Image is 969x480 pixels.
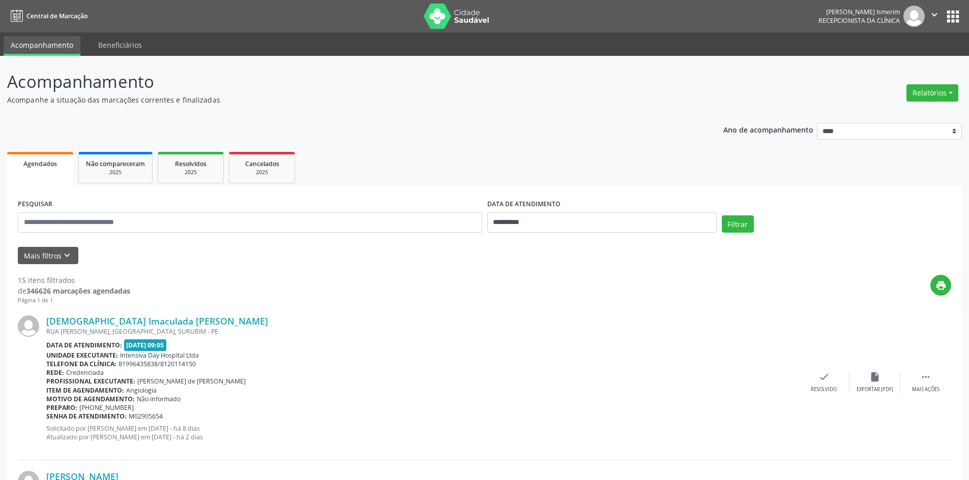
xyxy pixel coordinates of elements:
span: Angiologia [126,386,157,395]
div: 15 itens filtrados [18,275,130,285]
img: img [903,6,925,27]
div: de [18,285,130,296]
button: Filtrar [722,215,754,233]
div: 2025 [165,169,216,176]
span: Agendados [23,159,57,168]
button: Mais filtroskeyboard_arrow_down [18,247,78,265]
span: Central de Marcação [26,12,87,20]
p: Acompanhe a situação das marcações correntes e finalizadas [7,94,676,105]
b: Data de atendimento: [46,341,122,349]
strong: 346626 marcações agendadas [26,286,130,296]
div: Resolvido [811,386,837,393]
span: Cancelados [245,159,279,168]
i: check [818,371,830,382]
button:  [925,6,944,27]
span: Não informado [137,395,181,403]
p: Acompanhamento [7,69,676,94]
span: Resolvidos [175,159,207,168]
a: [DEMOGRAPHIC_DATA] Imaculada [PERSON_NAME] [46,315,268,327]
img: img [18,315,39,337]
i: insert_drive_file [869,371,880,382]
b: Rede: [46,368,64,377]
span: Não compareceram [86,159,145,168]
i: print [935,280,947,291]
div: 2025 [237,169,287,176]
b: Preparo: [46,403,77,412]
b: Profissional executante: [46,377,135,386]
div: 2025 [86,169,145,176]
i:  [929,9,940,20]
button: Relatórios [906,84,958,102]
span: 81996435838/8120114150 [119,360,196,368]
b: Item de agendamento: [46,386,124,395]
div: RUA [PERSON_NAME], [GEOGRAPHIC_DATA], SURUBIM - PE [46,327,799,336]
i: keyboard_arrow_down [62,250,73,261]
a: Central de Marcação [7,8,87,24]
a: Beneficiários [91,36,149,54]
span: [PHONE_NUMBER] [79,403,134,412]
span: Credenciada [66,368,104,377]
b: Senha de atendimento: [46,412,127,421]
span: [DATE] 09:05 [124,339,167,351]
span: Recepcionista da clínica [818,16,900,25]
a: Acompanhamento [4,36,80,56]
span: Intensiva Day Hospital Ltda [120,351,199,360]
b: Unidade executante: [46,351,118,360]
i:  [920,371,931,382]
button: print [930,275,951,296]
button: apps [944,8,962,25]
span: [PERSON_NAME] de [PERSON_NAME] [137,377,246,386]
p: Solicitado por [PERSON_NAME] em [DATE] - há 8 dias Atualizado por [PERSON_NAME] em [DATE] - há 2 ... [46,424,799,441]
div: Mais ações [912,386,939,393]
div: Página 1 de 1 [18,296,130,305]
span: M02905654 [129,412,163,421]
b: Telefone da clínica: [46,360,116,368]
div: Exportar (PDF) [857,386,893,393]
p: Ano de acompanhamento [723,123,813,136]
label: DATA DE ATENDIMENTO [487,197,561,212]
div: [PERSON_NAME] Ismerim [818,8,900,16]
b: Motivo de agendamento: [46,395,135,403]
label: PESQUISAR [18,197,52,212]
